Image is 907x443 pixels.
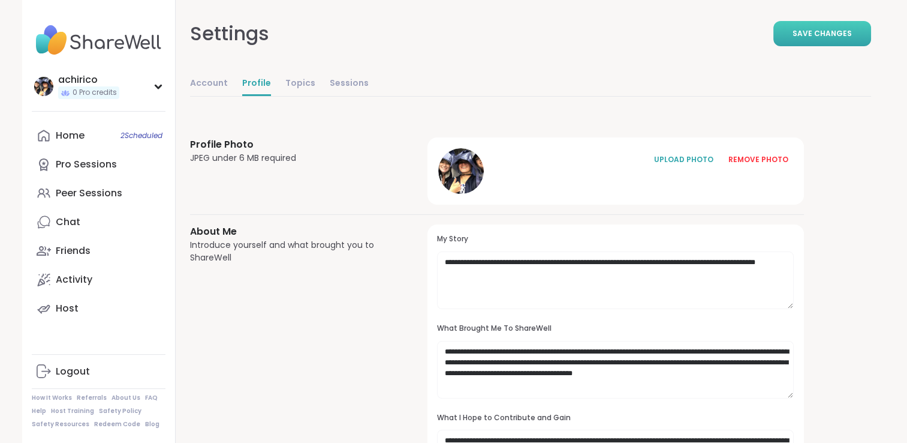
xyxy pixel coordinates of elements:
button: REMOVE PHOTO [722,147,794,172]
div: Chat [56,215,80,229]
div: Introduce yourself and what brought you to ShareWell [190,239,399,264]
a: Host Training [51,407,94,415]
div: Settings [190,19,269,48]
span: 0 Pro credits [73,88,117,98]
a: Redeem Code [94,420,140,429]
a: Peer Sessions [32,179,165,208]
div: achirico [58,73,119,86]
h3: My Story [437,234,794,244]
a: Safety Resources [32,420,89,429]
div: JPEG under 6 MB required [190,152,399,164]
a: FAQ [145,394,158,402]
div: Friends [56,244,91,258]
a: Referrals [77,394,107,402]
span: Save Changes [793,28,852,39]
a: Sessions [330,72,369,96]
div: UPLOAD PHOTO [654,154,714,165]
a: Blog [145,420,159,429]
div: Host [56,302,79,315]
a: Topics [285,72,315,96]
a: Safety Policy [99,407,141,415]
a: Friends [32,237,165,265]
span: 2 Scheduled [120,131,162,140]
img: ShareWell Nav Logo [32,19,165,61]
a: Logout [32,357,165,386]
a: Pro Sessions [32,150,165,179]
div: Peer Sessions [56,187,122,200]
h3: What Brought Me To ShareWell [437,324,794,334]
a: About Us [112,394,140,402]
h3: Profile Photo [190,137,399,152]
div: Pro Sessions [56,158,117,171]
a: Chat [32,208,165,237]
button: Save Changes [773,21,871,46]
div: Home [56,129,85,142]
a: How It Works [32,394,72,402]
a: Profile [242,72,271,96]
img: achirico [34,77,53,96]
h3: About Me [190,225,399,239]
h3: What I Hope to Contribute and Gain [437,413,794,423]
a: Home2Scheduled [32,121,165,150]
a: Help [32,407,46,415]
a: Account [190,72,228,96]
a: Activity [32,265,165,294]
div: REMOVE PHOTO [728,154,788,165]
div: Logout [56,365,90,378]
a: Host [32,294,165,323]
button: UPLOAD PHOTO [648,147,720,172]
div: Activity [56,273,92,286]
